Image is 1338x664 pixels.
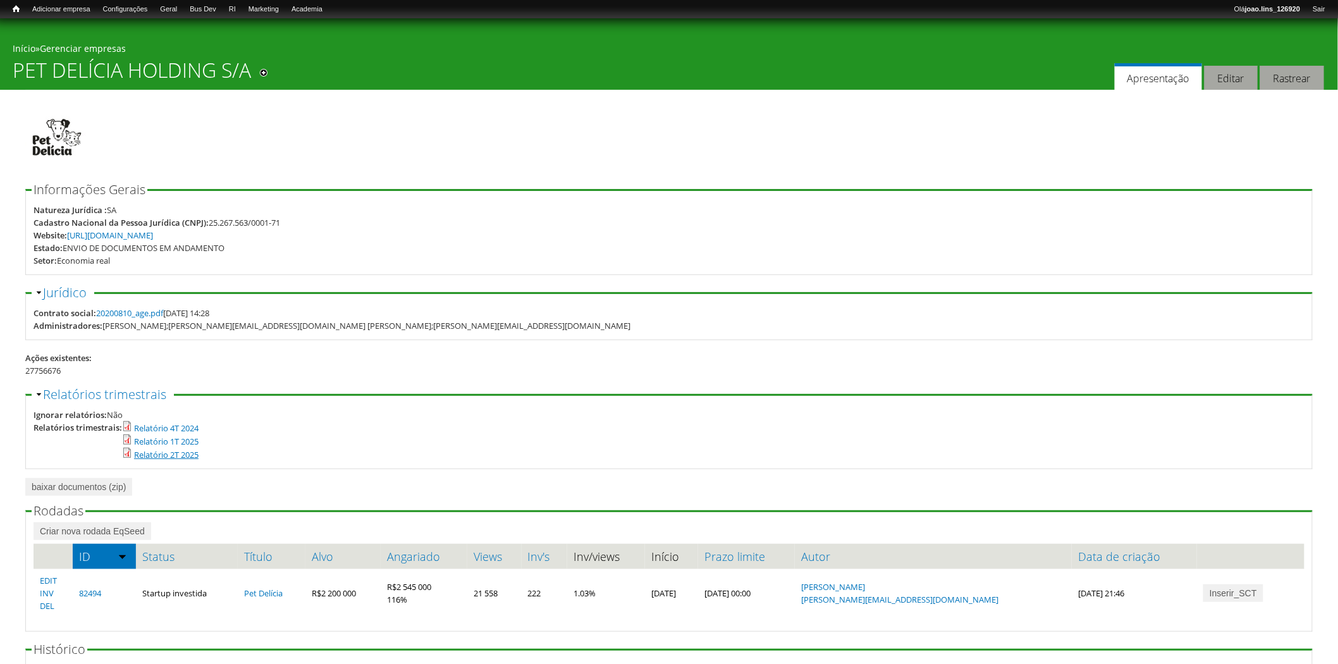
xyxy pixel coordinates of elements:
[183,3,223,16] a: Bus Dev
[651,587,676,599] span: [DATE]
[79,550,130,563] a: ID
[1228,3,1306,16] a: Olájoao.lins_126920
[34,421,122,434] div: Relatórios trimestrais:
[6,3,26,15] a: Início
[528,550,562,563] a: Inv's
[122,434,132,445] img: application/pdf
[40,587,54,599] a: INV
[305,569,381,617] td: R$2 200 000
[704,587,751,599] span: [DATE] 00:00
[57,254,110,267] div: Economia real
[79,587,101,599] a: 82494
[34,216,209,229] div: Cadastro Nacional da Pessoa Jurídica (CNPJ):
[567,544,645,569] th: Inv/views
[25,478,132,496] a: baixar documentos (zip)
[34,254,57,267] div: Setor:
[154,3,183,16] a: Geral
[467,569,522,617] td: 21 558
[209,216,280,229] div: 25.267.563/0001-71
[40,575,57,586] a: EDIT
[107,409,123,421] div: Não
[136,569,238,617] td: Startup investida
[26,3,97,16] a: Adicionar empresa
[381,569,467,617] td: R$2 545 000 116%
[522,569,568,617] td: 222
[244,587,283,599] a: Pet Delícia
[801,581,865,593] a: [PERSON_NAME]
[34,204,107,216] div: Natureza Jurídica :
[13,58,251,90] h1: PET DELÍCIA HOLDING S/A
[34,522,151,540] a: Criar nova rodada EqSeed
[96,307,163,319] a: 20200810_age.pdf
[1203,584,1263,602] a: Inserir_SCT
[34,319,102,332] div: Administradores:
[107,204,116,216] div: SA
[122,421,132,431] img: application/pdf
[102,319,630,332] div: [PERSON_NAME];[PERSON_NAME][EMAIL_ADDRESS][DOMAIN_NAME] [PERSON_NAME];[PERSON_NAME][EMAIL_ADDRESS...
[134,436,199,447] a: Relatório 1T 2025
[645,544,698,569] th: Início
[63,242,224,254] div: ENVIO DE DOCUMENTOS EM ANDAMENTO
[43,284,87,301] a: Jurídico
[34,229,67,242] div: Website:
[1260,66,1324,90] a: Rastrear
[25,364,1313,377] div: 27756676
[67,230,153,241] a: [URL][DOMAIN_NAME]
[40,42,126,54] a: Gerenciar empresas
[1078,550,1191,563] a: Data de criação
[43,386,166,403] a: Relatórios trimestrais
[567,569,645,617] td: 1.03%
[1306,3,1332,16] a: Sair
[1115,63,1202,90] a: Apresentação
[13,42,35,54] a: Início
[34,307,96,319] div: Contrato social:
[34,242,63,254] div: Estado:
[118,552,126,560] img: ordem crescente
[285,3,329,16] a: Academia
[223,3,242,16] a: RI
[25,352,1313,364] div: Ações existentes:
[34,502,83,519] span: Rodadas
[96,307,209,319] span: [DATE] 14:28
[134,449,199,460] a: Relatório 2T 2025
[704,550,789,563] a: Prazo limite
[13,42,1325,58] div: »
[97,3,154,16] a: Configurações
[122,448,132,458] img: application/pdf
[40,600,54,612] a: DEL
[142,550,231,563] a: Status
[1072,569,1197,617] td: [DATE] 21:46
[244,550,299,563] a: Título
[312,550,374,563] a: Alvo
[34,409,107,421] div: Ignorar relatórios:
[1245,5,1300,13] strong: joao.lins_126920
[13,4,20,13] span: Início
[474,550,515,563] a: Views
[801,594,998,605] a: [PERSON_NAME][EMAIL_ADDRESS][DOMAIN_NAME]
[801,550,1065,563] a: Autor
[34,181,145,198] span: Informações Gerais
[242,3,285,16] a: Marketing
[34,641,85,658] span: Histórico
[1205,66,1258,90] a: Editar
[387,550,461,563] a: Angariado
[134,422,199,434] a: Relatório 4T 2024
